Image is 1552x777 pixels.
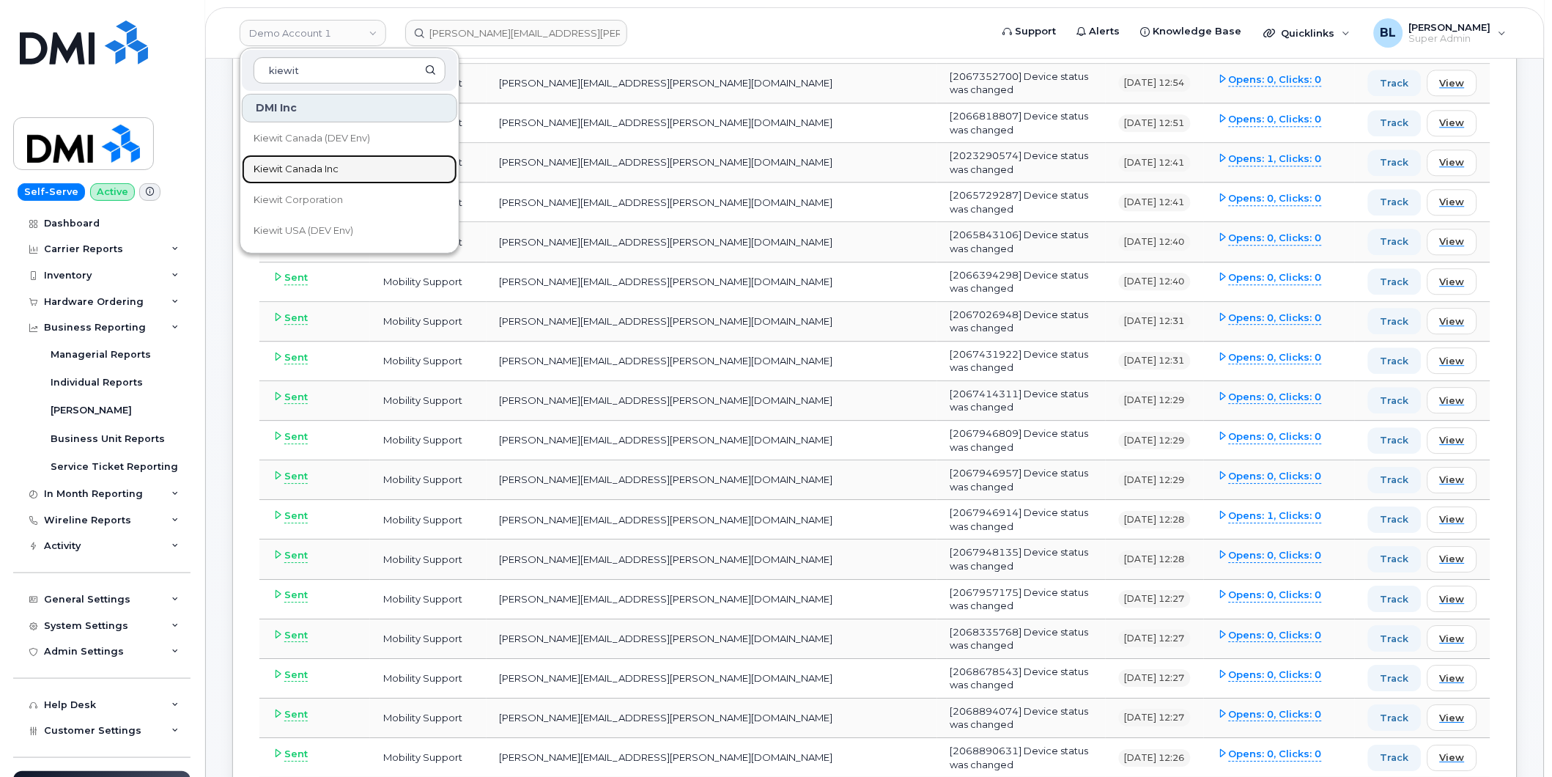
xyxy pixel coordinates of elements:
span: Opens: 0, Clicks: 0 [1229,707,1322,722]
span: Track [1381,552,1409,566]
a: View [1427,704,1477,731]
span: Track [1381,751,1409,765]
td: [PERSON_NAME][EMAIL_ADDRESS][PERSON_NAME][DOMAIN_NAME] [487,381,937,421]
span: View [1440,116,1465,130]
button: Track [1368,308,1422,334]
button: View [1427,427,1477,454]
a: Alerts [1067,17,1131,46]
button: View [1427,507,1477,533]
td: [PERSON_NAME][EMAIL_ADDRESS][PERSON_NAME][DOMAIN_NAME] [487,64,937,103]
td: [PERSON_NAME][EMAIL_ADDRESS][PERSON_NAME][DOMAIN_NAME] [487,302,937,342]
td: Mobility Support [370,699,487,738]
span: Quicklinks [1282,27,1335,39]
a: View [1427,189,1477,216]
span: Sent [284,588,308,603]
div: [DATE] 12:40 [1119,233,1191,251]
span: View [1440,671,1465,685]
span: View [1440,394,1465,408]
td: Mobility Support [370,540,487,579]
button: Track [1368,268,1422,295]
button: View [1427,665,1477,691]
div: [DATE] 12:51 [1119,114,1191,132]
button: View [1427,467,1477,493]
span: Track [1381,473,1409,487]
span: Opens: 0, Clicks: 0 [1229,430,1322,444]
button: Track [1368,625,1422,652]
span: View [1440,195,1465,209]
td: [2067352700] Device status was changed [937,64,1106,103]
div: Brandon Lam [1364,18,1517,48]
span: Track [1381,512,1409,526]
span: Sent [284,668,308,682]
span: [PERSON_NAME] [1409,21,1491,33]
button: Track [1368,427,1422,454]
button: Track [1368,110,1422,136]
div: [DATE] 12:41 [1119,154,1191,172]
span: Opens: 0, Clicks: 0 [1229,350,1322,365]
span: Track [1381,155,1409,169]
td: [PERSON_NAME][EMAIL_ADDRESS][PERSON_NAME][DOMAIN_NAME] [487,103,937,143]
span: Super Admin [1409,33,1491,45]
td: [PERSON_NAME][EMAIL_ADDRESS][PERSON_NAME][DOMAIN_NAME] [487,580,937,619]
td: [2067431922] Device status was changed [937,342,1106,381]
button: View [1427,268,1477,295]
span: Sent [284,390,308,405]
span: Track [1381,76,1409,90]
span: Track [1381,711,1409,725]
div: [DATE] 12:27 [1119,709,1191,726]
span: Opens: 0, Clicks: 0 [1229,469,1322,484]
td: Mobility Support [370,302,487,342]
div: Quicklinks [1254,18,1361,48]
span: Kiewit Corporation [254,193,343,207]
td: [2066818807] Device status was changed [937,103,1106,143]
td: [PERSON_NAME][EMAIL_ADDRESS][PERSON_NAME][DOMAIN_NAME] [487,659,937,699]
span: Opens: 0, Clicks: 0 [1229,231,1322,246]
td: [PERSON_NAME][EMAIL_ADDRESS][PERSON_NAME][DOMAIN_NAME] [487,342,937,381]
span: Sent [284,430,308,444]
a: Kiewit Canada Inc [242,155,457,184]
span: View [1440,512,1465,526]
a: Kiewit USA (DEV Env) [242,216,457,246]
a: View [1427,308,1477,334]
div: [DATE] 12:26 [1119,749,1191,767]
span: View [1440,235,1465,248]
span: View [1440,155,1465,169]
span: Opens: 0, Clicks: 0 [1229,588,1322,603]
div: [DATE] 12:29 [1119,471,1191,489]
span: Opens: 1, Clicks: 0 [1229,509,1322,523]
button: View [1427,229,1477,255]
button: View [1427,745,1477,771]
span: Opens: 0, Clicks: 0 [1229,628,1322,643]
td: [2067957175] Device status was changed [937,580,1106,619]
span: Alerts [1090,24,1120,39]
div: [DATE] 12:27 [1119,590,1191,608]
td: Mobility Support [370,381,487,421]
button: View [1427,586,1477,612]
button: Track [1368,189,1422,216]
span: View [1440,314,1465,328]
span: Opens: 0, Clicks: 0 [1229,191,1322,206]
td: Mobility Support [370,262,487,302]
a: View [1427,150,1477,176]
td: [PERSON_NAME][EMAIL_ADDRESS][PERSON_NAME][DOMAIN_NAME] [487,421,937,460]
td: [2067414311] Device status was changed [937,381,1106,421]
a: View [1427,546,1477,572]
div: [DATE] 12:27 [1119,669,1191,687]
button: Track [1368,467,1422,493]
td: [2065843106] Device status was changed [937,222,1106,262]
td: Mobility Support [370,659,487,699]
button: Track [1368,150,1422,176]
button: Track [1368,70,1422,96]
td: [2067026948] Device status was changed [937,302,1106,342]
span: Kiewit USA (DEV Env) [254,224,353,238]
td: [PERSON_NAME][EMAIL_ADDRESS][PERSON_NAME][DOMAIN_NAME] [487,143,937,183]
span: View [1440,592,1465,606]
td: Mobility Support [370,460,487,500]
span: View [1440,751,1465,765]
td: Mobility Support [370,421,487,460]
button: Track [1368,546,1422,572]
td: Mobility Support [370,500,487,540]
